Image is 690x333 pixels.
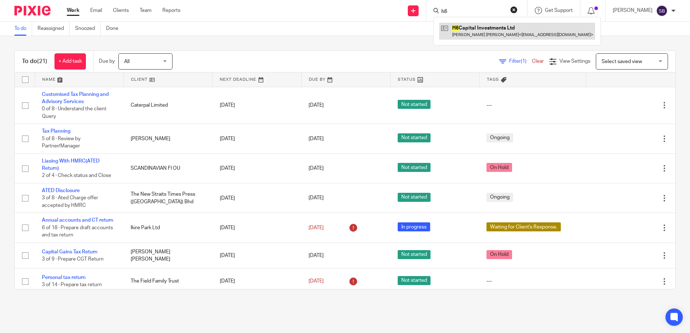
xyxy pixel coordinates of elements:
span: On Hold [486,250,512,259]
td: [DATE] [213,213,301,243]
a: Tax Planning [42,129,70,134]
span: In progress [398,222,430,231]
td: The Field Family Trust [123,268,212,294]
td: [DATE] [213,154,301,183]
span: Filter [509,59,532,64]
a: Email [90,7,102,14]
img: Pixie [14,6,51,15]
span: Not started [398,100,431,109]
span: [DATE] [309,225,324,230]
span: [DATE] [309,196,324,201]
span: Not started [398,193,431,202]
span: 3 of 8 · Ated Charge offer accepted by HMRC [42,196,98,208]
span: [DATE] [309,136,324,141]
img: svg%3E [656,5,668,17]
a: To do [14,22,32,36]
span: On Hold [486,163,512,172]
span: 3 of 14 · Prepare tax return [42,283,102,288]
td: [DATE] [213,243,301,268]
span: Get Support [545,8,573,13]
span: 3 of 9 · Prepare CGT Return [42,257,104,262]
span: Ongoing [486,193,513,202]
span: [DATE] [309,166,324,171]
td: [DATE] [213,124,301,154]
td: [PERSON_NAME] [PERSON_NAME] [123,243,212,268]
td: SCANDINAVIAN FI OU [123,154,212,183]
a: Reassigned [38,22,70,36]
input: Search [441,9,506,15]
a: Personal tax return [42,275,86,280]
span: Ongoing [486,133,513,142]
a: Team [140,7,152,14]
a: Capital Gains Tax Return [42,249,97,254]
p: Due by [99,58,115,65]
span: Waiting for Client's Response. [486,222,561,231]
td: [DATE] [213,268,301,294]
div: --- [486,277,579,285]
a: Work [67,7,79,14]
span: [DATE] [309,279,324,284]
a: Clear [532,59,544,64]
a: Customised Tax Planning and Advisory Services [42,92,109,104]
div: --- [486,102,579,109]
td: [PERSON_NAME] [123,124,212,154]
a: Clients [113,7,129,14]
span: All [124,59,130,64]
a: Annual accounts and CT return [42,218,113,223]
a: ATED Disclosure [42,188,80,193]
td: [DATE] [213,183,301,213]
td: Ikire Park Ltd [123,213,212,243]
span: 0 of 8 · Understand the client Query [42,106,106,119]
span: Not started [398,250,431,259]
button: Clear [510,6,517,13]
a: Liasing With HMRC(ATED Return) [42,159,100,171]
span: Not started [398,276,431,285]
td: Caterpal Limited [123,87,212,124]
td: The New Straits Times Press ([GEOGRAPHIC_DATA]) Bhd [123,183,212,213]
a: Reports [162,7,180,14]
span: Not started [398,163,431,172]
h1: To do [22,58,47,65]
a: Snoozed [75,22,101,36]
span: [DATE] [309,103,324,108]
span: Select saved view [602,59,642,64]
span: 5 of 8 · Review by Partner/Manager [42,136,80,149]
a: Done [106,22,124,36]
span: 6 of 18 · Prepare draft accounts and tax return [42,225,113,238]
span: (21) [37,58,47,64]
a: + Add task [54,53,86,70]
span: (1) [521,59,527,64]
span: 2 of 4 · Check status and Close [42,173,111,178]
td: [DATE] [213,87,301,124]
span: View Settings [559,59,590,64]
span: [DATE] [309,253,324,258]
span: Not started [398,133,431,142]
span: Tags [487,77,499,81]
p: [PERSON_NAME] [613,7,652,14]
